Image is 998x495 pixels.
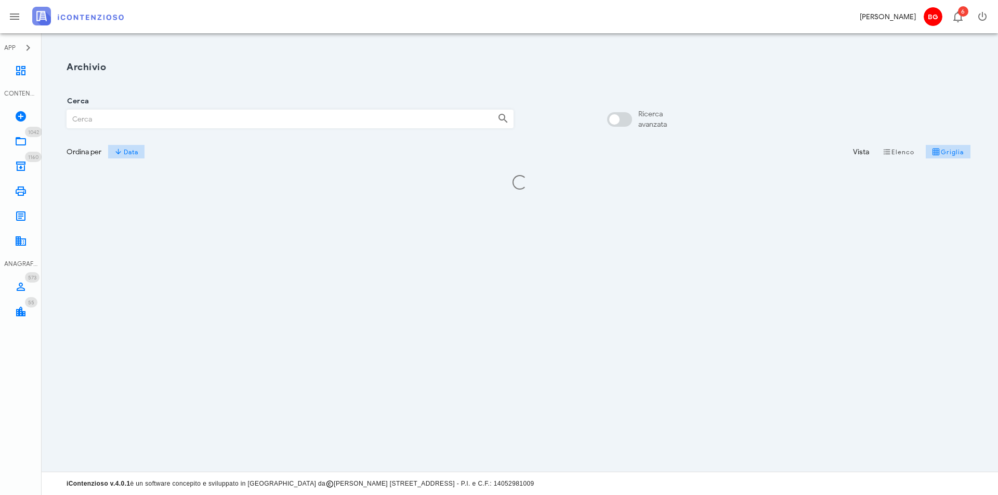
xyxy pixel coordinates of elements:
img: logo-text-2x.png [32,7,124,25]
button: Distintivo [945,4,970,29]
button: Data [108,144,145,159]
span: Data [114,148,138,156]
span: Distintivo [958,6,968,17]
span: Distintivo [25,297,37,307]
label: Cerca [64,96,89,106]
div: Ordina per [67,146,101,157]
span: Distintivo [25,127,42,137]
span: 1042 [28,129,39,136]
span: Distintivo [25,152,42,162]
span: Griglia [932,148,964,156]
span: Distintivo [25,272,40,283]
div: [PERSON_NAME] [860,11,916,22]
button: BG [920,4,945,29]
div: CONTENZIOSO [4,89,37,98]
span: 1160 [28,154,38,160]
h1: Archivio [67,60,973,74]
div: Ricerca avanzata [638,109,667,130]
span: 55 [28,299,34,306]
div: Vista [853,146,869,157]
input: Cerca [67,110,489,128]
button: Griglia [926,144,971,159]
span: BG [924,7,942,26]
span: Elenco [883,148,915,156]
span: 573 [28,274,36,281]
div: ANAGRAFICA [4,259,37,269]
button: Elenco [875,144,921,159]
strong: iContenzioso v.4.0.1 [67,480,130,487]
